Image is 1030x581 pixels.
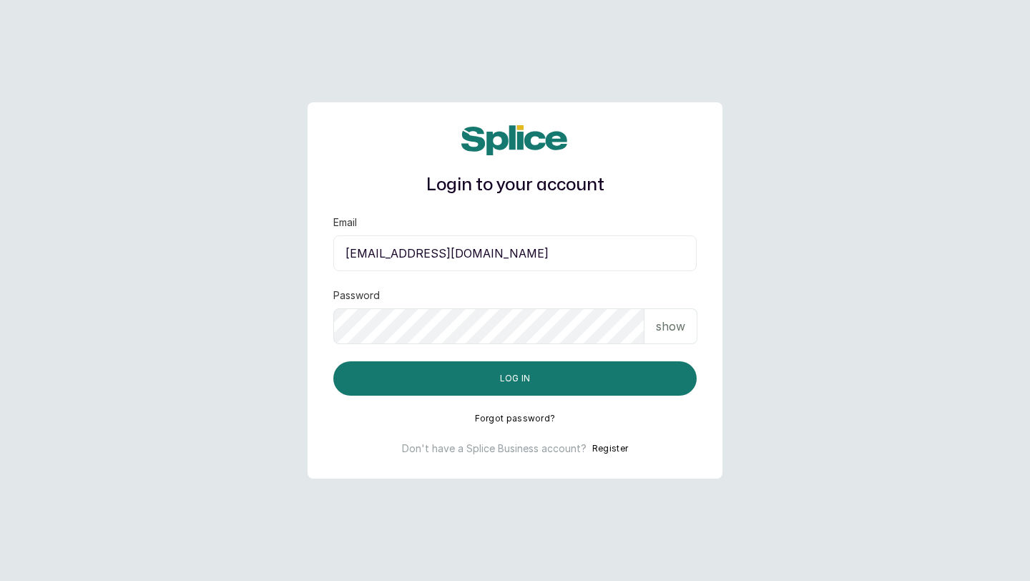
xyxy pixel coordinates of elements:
[656,318,685,335] p: show
[475,413,556,424] button: Forgot password?
[333,361,697,396] button: Log in
[402,441,587,456] p: Don't have a Splice Business account?
[592,441,628,456] button: Register
[333,235,697,271] input: email@acme.com
[333,288,380,303] label: Password
[333,172,697,198] h1: Login to your account
[333,215,357,230] label: Email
